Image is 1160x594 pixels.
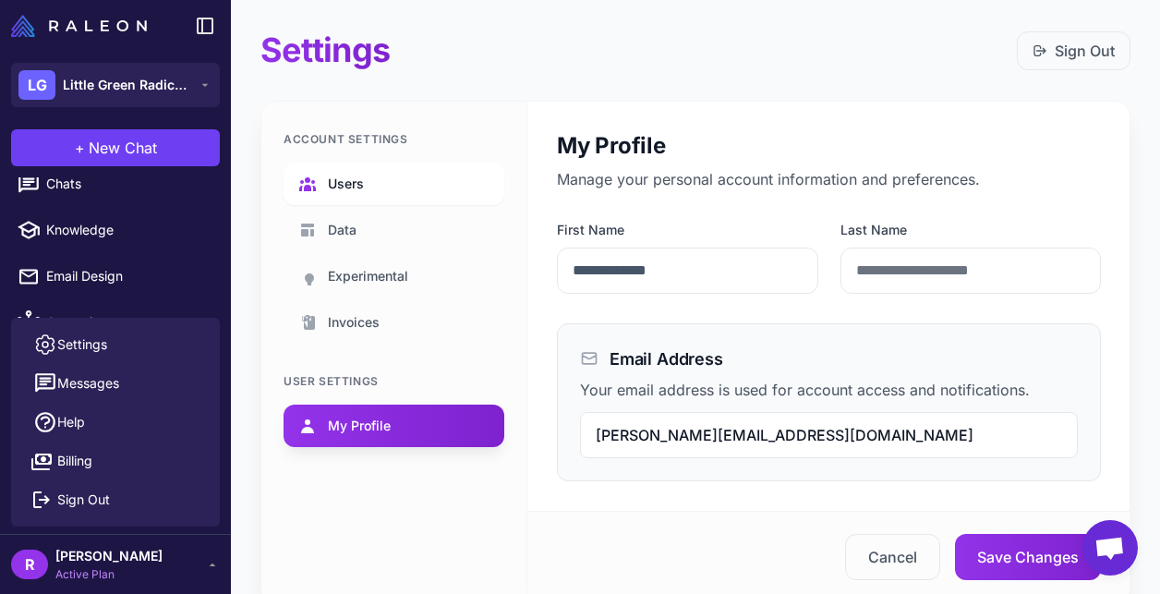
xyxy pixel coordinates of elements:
[7,257,224,296] a: Email Design
[328,312,380,333] span: Invoices
[57,412,85,432] span: Help
[557,168,1101,190] p: Manage your personal account information and preferences.
[580,379,1078,401] p: Your email address is used for account access and notifications.
[46,266,209,286] span: Email Design
[284,301,504,344] a: Invoices
[610,346,723,371] h3: Email Address
[955,534,1101,580] button: Save Changes
[596,426,973,444] span: [PERSON_NAME][EMAIL_ADDRESS][DOMAIN_NAME]
[260,30,390,71] h1: Settings
[55,566,163,583] span: Active Plan
[57,451,92,471] span: Billing
[18,480,212,519] button: Sign Out
[557,131,1101,161] h2: My Profile
[7,303,224,342] a: Campaigns
[46,174,209,194] span: Chats
[328,266,408,286] span: Experimental
[328,220,356,240] span: Data
[328,416,391,436] span: My Profile
[1017,31,1130,70] button: Sign Out
[11,550,48,579] div: R
[284,373,504,390] div: User Settings
[284,131,504,148] div: Account Settings
[55,546,163,566] span: [PERSON_NAME]
[284,255,504,297] a: Experimental
[845,534,940,580] button: Cancel
[11,63,220,107] button: LGLittle Green Radicals
[284,405,504,447] a: My Profile
[284,163,504,205] a: Users
[46,312,209,333] span: Campaigns
[18,364,212,403] button: Messages
[89,137,157,159] span: New Chat
[63,75,192,95] span: Little Green Radicals
[11,15,147,37] img: Raleon Logo
[1082,520,1138,576] a: Open chat
[57,334,107,355] span: Settings
[46,220,209,240] span: Knowledge
[11,129,220,166] button: +New Chat
[7,211,224,249] a: Knowledge
[75,137,85,159] span: +
[57,490,110,510] span: Sign Out
[1033,40,1115,62] a: Sign Out
[18,70,55,100] div: LG
[7,164,224,203] a: Chats
[328,174,364,194] span: Users
[840,220,1102,240] label: Last Name
[11,15,154,37] a: Raleon Logo
[57,373,119,394] span: Messages
[557,220,818,240] label: First Name
[18,403,212,442] a: Help
[284,209,504,251] a: Data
